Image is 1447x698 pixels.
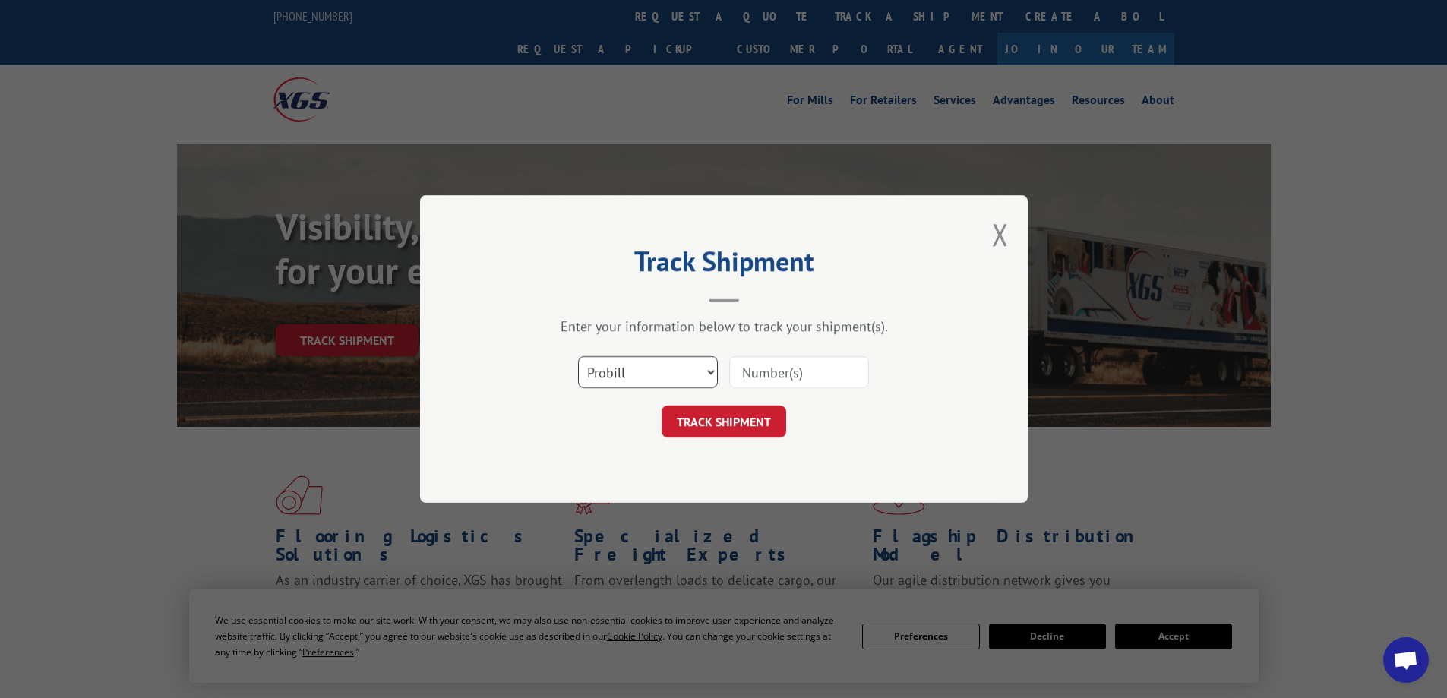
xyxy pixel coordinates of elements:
[729,356,869,388] input: Number(s)
[662,406,786,437] button: TRACK SHIPMENT
[992,214,1009,254] button: Close modal
[496,317,952,335] div: Enter your information below to track your shipment(s).
[496,251,952,280] h2: Track Shipment
[1383,637,1429,683] div: Open chat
